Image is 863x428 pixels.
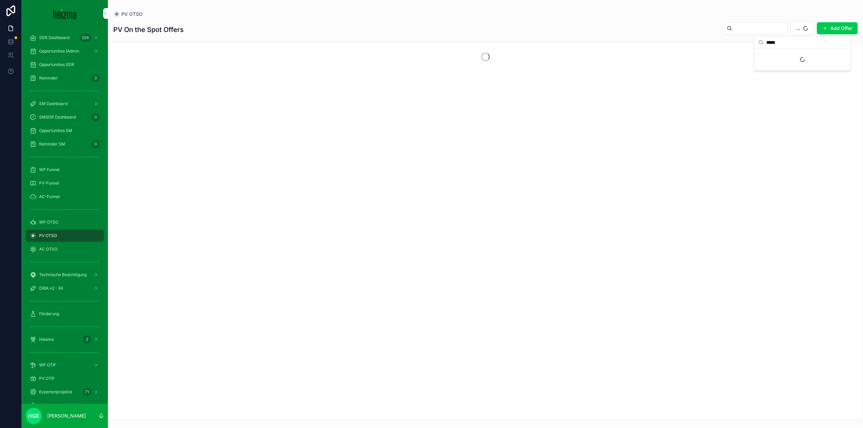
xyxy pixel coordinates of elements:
[796,25,800,32] span: ...
[39,246,57,252] span: AC OTSO
[39,35,69,40] span: SDR Dashboard
[39,286,63,291] span: DiBA v2 - All
[26,269,104,281] a: Technische Besichtigung
[26,125,104,137] a: Opportunities SM
[39,362,56,368] span: WP OTIF
[26,164,104,176] a: WP Funnel
[26,32,104,44] a: SDR Dashboard324
[39,233,57,238] span: PV OTSO
[39,167,60,172] span: WP Funnel
[39,180,59,186] span: PV-Funnel
[39,128,72,133] span: Opportunities SM
[26,359,104,371] a: WP OTIF
[26,308,104,320] a: Förderung
[39,376,55,381] span: PV OTIF
[22,27,108,404] div: scrollable content
[83,335,91,343] div: 2
[26,282,104,294] a: DiBA v2 - All
[92,74,100,82] div: 0
[92,140,100,148] div: 0
[39,62,74,67] span: Opportunities SDR
[39,337,54,342] span: Heiama
[28,412,39,420] span: HGE
[121,11,143,18] span: PV OTSO
[53,8,77,19] img: App logo
[39,220,58,225] span: WP OTSO
[39,114,76,120] span: SMSDR Dashboard
[26,399,104,411] a: Partner Dashboard - All
[26,243,104,255] a: AC OTSO
[39,48,79,54] span: Opportunities (Admin
[80,34,91,42] div: 324
[113,11,143,18] a: PV OTSO
[26,98,104,110] a: SM Dashboard
[26,216,104,228] a: WP OTSO
[26,111,104,123] a: SMSDR Dashboard0
[39,101,67,106] span: SM Dashboard
[92,113,100,121] div: 0
[39,194,60,199] span: AC-Funnel
[39,272,87,277] span: Technische Besichtigung
[47,413,86,419] p: [PERSON_NAME]
[39,75,58,81] span: Reminder
[39,141,65,147] span: Reminder SM
[26,372,104,385] a: PV OTIF
[26,59,104,71] a: Opportunities SDR
[754,49,851,70] div: Suggestions
[26,138,104,150] a: Reminder SM0
[791,22,814,35] button: Select Button
[26,386,104,398] a: Expertenprojekte71
[39,311,59,317] span: Förderung
[39,403,84,408] span: Partner Dashboard - All
[26,230,104,242] a: PV OTSO
[39,389,72,395] span: Expertenprojekte
[26,72,104,84] a: Reminder0
[26,177,104,189] a: PV-Funnel
[817,22,858,34] button: Add Offer
[83,388,91,396] div: 71
[113,25,184,34] h1: PV On the Spot Offers
[26,191,104,203] a: AC-Funnel
[26,333,104,345] a: Heiama2
[26,45,104,57] a: Opportunities (Admin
